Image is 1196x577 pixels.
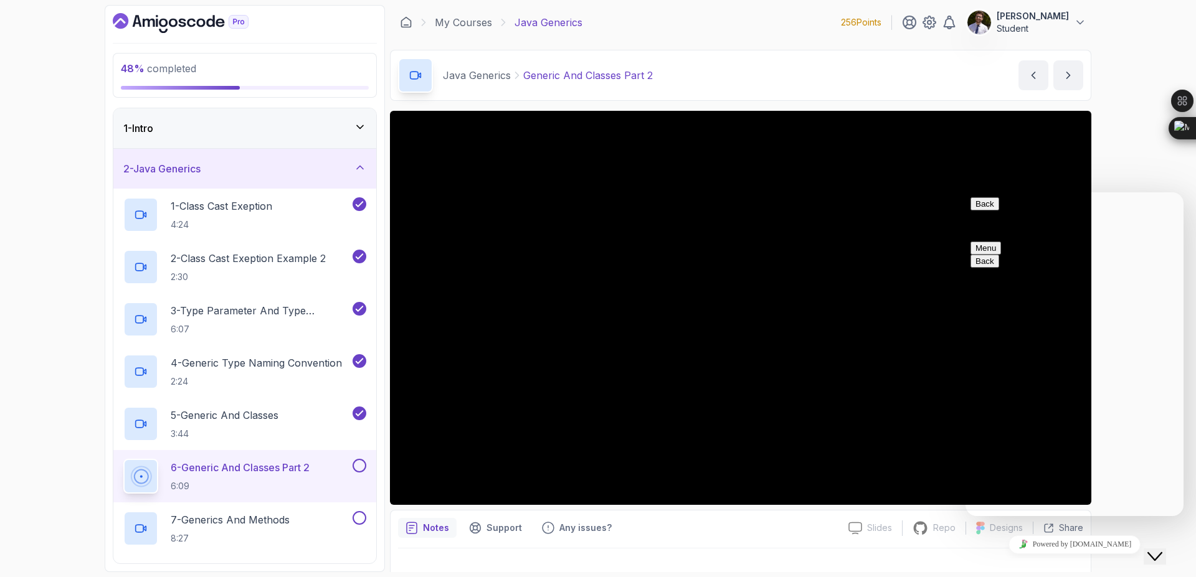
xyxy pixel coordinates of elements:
[423,522,449,534] p: Notes
[523,68,653,83] p: Generic And Classes Part 2
[515,15,582,30] p: Java Generics
[967,11,991,34] img: user profile image
[171,303,350,318] p: 3 - Type Parameter And Type Argument
[113,108,376,148] button: 1-Intro
[997,10,1069,22] p: [PERSON_NAME]
[1059,522,1083,534] p: Share
[171,428,278,440] p: 3:44
[400,16,412,29] a: Dashboard
[121,62,145,75] span: 48 %
[171,251,326,266] p: 2 - Class Cast Exeption Example 2
[113,13,277,33] a: Dashboard
[534,518,619,538] button: Feedback button
[867,522,892,534] p: Slides
[171,480,310,492] p: 6:09
[123,197,366,232] button: 1-Class Cast Exeption4:24
[171,532,290,545] p: 8:27
[171,271,326,283] p: 2:30
[462,518,529,538] button: Support button
[997,22,1069,35] p: Student
[171,460,310,475] p: 6 - Generic And Classes Part 2
[171,218,272,231] p: 4:24
[171,199,272,213] p: 1 - Class Cast Exeption
[113,149,376,189] button: 2-Java Generics
[123,459,366,494] button: 6-Generic And Classes Part 26:09
[1144,527,1184,565] iframe: chat widget
[1033,522,1083,534] button: Share
[933,522,956,534] p: Repo
[1053,60,1083,90] button: next content
[390,111,1091,505] iframe: 6 - Generic and Classes Part 2
[435,15,492,30] a: My Courses
[171,355,342,370] p: 4 - Generic Type Naming Convention
[966,530,1184,558] iframe: chat widget
[967,10,1086,35] button: user profile image[PERSON_NAME]Student
[966,192,1184,516] iframe: chat widget
[990,522,1023,534] p: Designs
[123,121,153,136] h3: 1 - Intro
[443,68,511,83] p: Java Generics
[1018,60,1048,90] button: previous content
[171,512,290,527] p: 7 - Generics And Methods
[841,16,881,29] p: 256 Points
[123,302,366,337] button: 3-Type Parameter And Type Argument6:07
[398,518,457,538] button: notes button
[123,406,366,441] button: 5-Generic And Classes3:44
[123,250,366,284] button: 2-Class Cast Exeption Example 22:30
[123,354,366,389] button: 4-Generic Type Naming Convention2:24
[121,62,196,75] span: completed
[123,511,366,546] button: 7-Generics And Methods8:27
[171,323,350,335] p: 6:07
[486,522,522,534] p: Support
[171,408,278,423] p: 5 - Generic And Classes
[123,161,201,176] h3: 2 - Java Generics
[171,375,342,388] p: 2:24
[559,522,612,534] p: Any issues?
